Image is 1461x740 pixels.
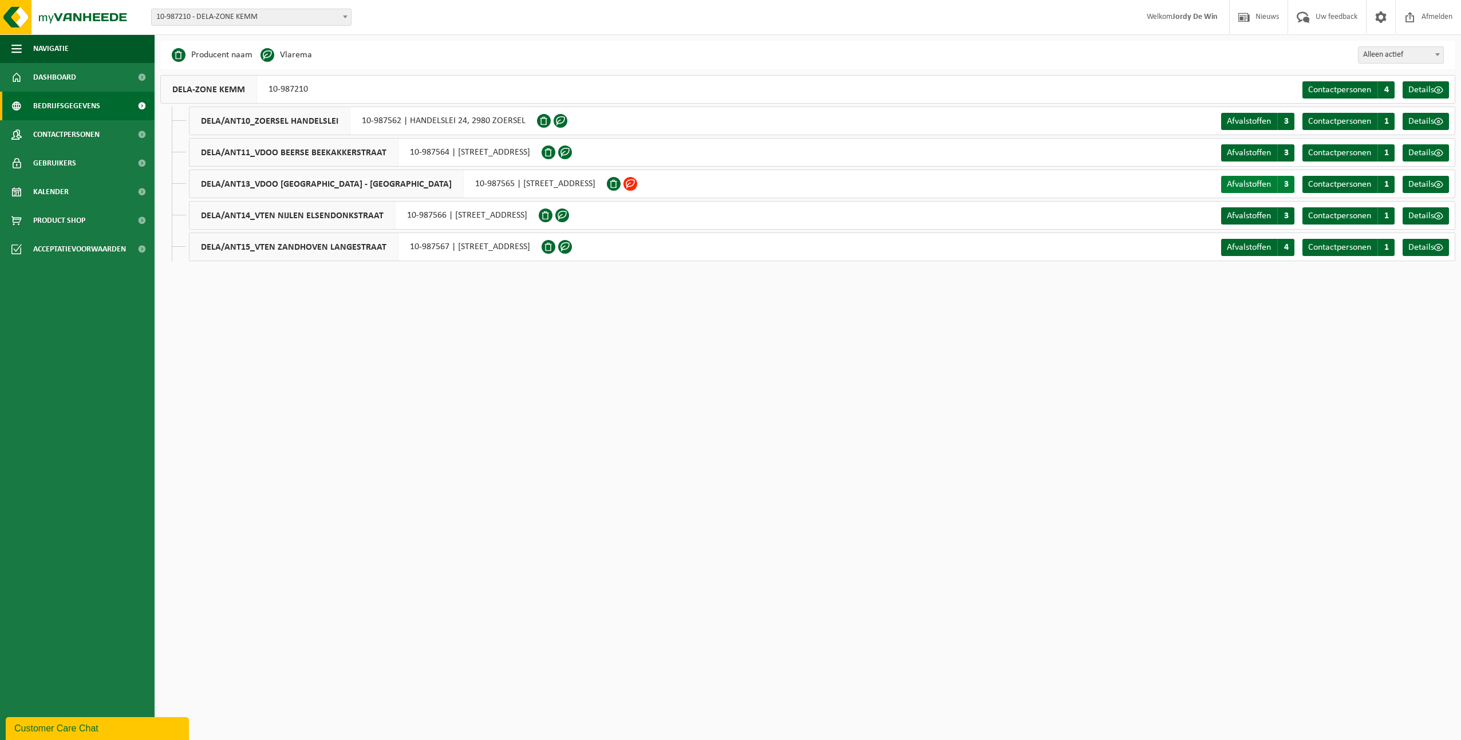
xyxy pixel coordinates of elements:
[1308,211,1371,221] span: Contactpersonen
[1359,47,1443,63] span: Alleen actief
[1408,243,1434,252] span: Details
[189,233,542,261] div: 10-987567 | [STREET_ADDRESS]
[1277,176,1294,193] span: 3
[1221,144,1294,162] a: Afvalstoffen 3
[161,76,257,103] span: DELA-ZONE KEMM
[1403,113,1449,130] a: Details
[1172,13,1218,21] strong: Jordy De Win
[1302,239,1395,256] a: Contactpersonen 1
[1403,144,1449,162] a: Details
[189,170,464,198] span: DELA/ANT13_VDOO [GEOGRAPHIC_DATA] - [GEOGRAPHIC_DATA]
[1403,176,1449,193] a: Details
[189,139,398,166] span: DELA/ANT11_VDOO BEERSE BEEKAKKERSTRAAT
[33,178,69,206] span: Kalender
[1221,113,1294,130] a: Afvalstoffen 3
[1227,117,1271,126] span: Afvalstoffen
[1358,46,1444,64] span: Alleen actief
[1227,148,1271,158] span: Afvalstoffen
[1408,180,1434,189] span: Details
[152,9,351,25] span: 10-987210 - DELA-ZONE KEMM
[1377,239,1395,256] span: 1
[1221,176,1294,193] a: Afvalstoffen 3
[1377,144,1395,162] span: 1
[33,235,126,263] span: Acceptatievoorwaarden
[1408,85,1434,95] span: Details
[1277,144,1294,162] span: 3
[1302,207,1395,225] a: Contactpersonen 1
[1227,180,1271,189] span: Afvalstoffen
[1377,113,1395,130] span: 1
[1377,207,1395,225] span: 1
[6,715,191,740] iframe: chat widget
[189,107,537,135] div: 10-987562 | HANDELSLEI 24, 2980 ZOERSEL
[189,170,607,198] div: 10-987565 | [STREET_ADDRESS]
[160,75,319,104] div: 10-987210
[1221,239,1294,256] a: Afvalstoffen 4
[1308,243,1371,252] span: Contactpersonen
[189,202,396,229] span: DELA/ANT14_VTEN NIJLEN ELSENDONKSTRAAT
[1308,148,1371,158] span: Contactpersonen
[1308,180,1371,189] span: Contactpersonen
[1277,239,1294,256] span: 4
[189,201,539,230] div: 10-987566 | [STREET_ADDRESS]
[1227,211,1271,221] span: Afvalstoffen
[1277,207,1294,225] span: 3
[33,34,69,63] span: Navigatie
[33,120,100,149] span: Contactpersonen
[172,46,252,64] li: Producent naam
[1377,176,1395,193] span: 1
[1302,144,1395,162] a: Contactpersonen 1
[1221,207,1294,225] a: Afvalstoffen 3
[189,233,398,261] span: DELA/ANT15_VTEN ZANDHOVEN LANGESTRAAT
[1403,207,1449,225] a: Details
[1403,239,1449,256] a: Details
[33,63,76,92] span: Dashboard
[1308,117,1371,126] span: Contactpersonen
[189,138,542,167] div: 10-987564 | [STREET_ADDRESS]
[1408,148,1434,158] span: Details
[151,9,352,26] span: 10-987210 - DELA-ZONE KEMM
[1302,176,1395,193] a: Contactpersonen 1
[1302,113,1395,130] a: Contactpersonen 1
[189,107,350,135] span: DELA/ANT10_ZOERSEL HANDELSLEI
[1408,117,1434,126] span: Details
[1408,211,1434,221] span: Details
[1377,81,1395,99] span: 4
[33,206,85,235] span: Product Shop
[33,92,100,120] span: Bedrijfsgegevens
[1277,113,1294,130] span: 3
[1403,81,1449,99] a: Details
[1308,85,1371,95] span: Contactpersonen
[33,149,76,178] span: Gebruikers
[260,46,312,64] li: Vlarema
[1302,81,1395,99] a: Contactpersonen 4
[1227,243,1271,252] span: Afvalstoffen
